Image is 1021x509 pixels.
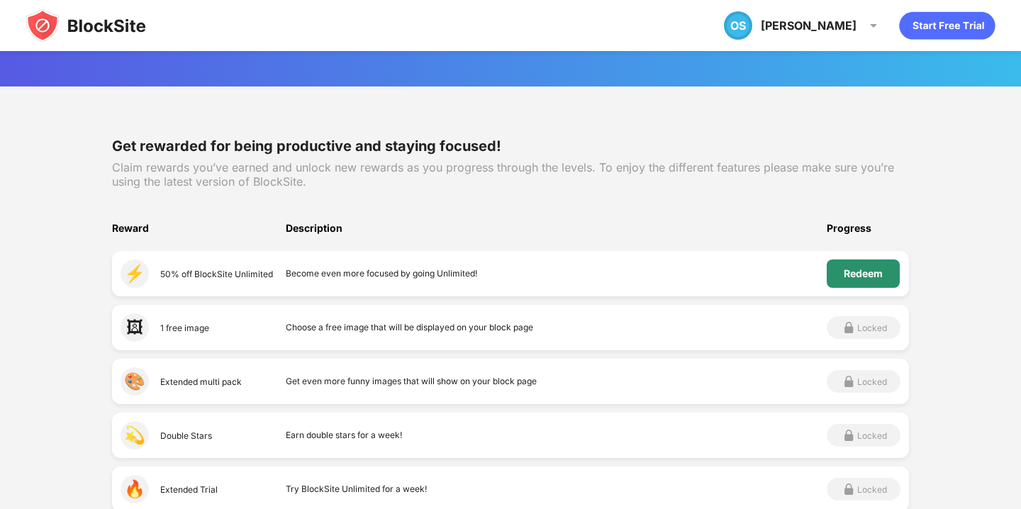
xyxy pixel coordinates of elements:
div: Double Stars [160,430,212,441]
div: Get even more funny images that will show on your block page [286,367,827,396]
div: ⚡️ [121,259,149,288]
div: 🎨 [121,367,149,396]
div: 🔥 [121,475,149,503]
div: Redeem [844,268,883,279]
div: Locked [857,430,887,441]
div: Locked [857,484,887,495]
div: Locked [857,323,887,333]
div: Choose a free image that will be displayed on your block page [286,313,827,342]
img: grey-lock.svg [840,319,857,336]
div: OS [724,11,752,40]
div: 💫 [121,421,149,449]
div: Reward [112,223,286,251]
div: Try BlockSite Unlimited for a week! [286,475,827,503]
div: 🖼 [121,313,149,342]
div: [PERSON_NAME] [761,18,857,33]
img: blocksite-icon-black.svg [26,9,146,43]
img: grey-lock.svg [840,427,857,444]
div: Get rewarded for being productive and staying focused! [112,138,908,155]
img: grey-lock.svg [840,373,857,390]
div: Description [286,223,827,251]
div: Extended Trial [160,484,218,495]
div: 1 free image [160,323,209,333]
div: Progress [827,223,908,251]
div: 50% off BlockSite Unlimited [160,269,273,279]
div: animation [899,11,995,40]
div: Extended multi pack [160,376,242,387]
div: Earn double stars for a week! [286,421,827,449]
div: Claim rewards you’ve earned and unlock new rewards as you progress through the levels. To enjoy t... [112,160,908,189]
div: Become even more focused by going Unlimited! [286,259,827,288]
img: grey-lock.svg [840,481,857,498]
div: Locked [857,376,887,387]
